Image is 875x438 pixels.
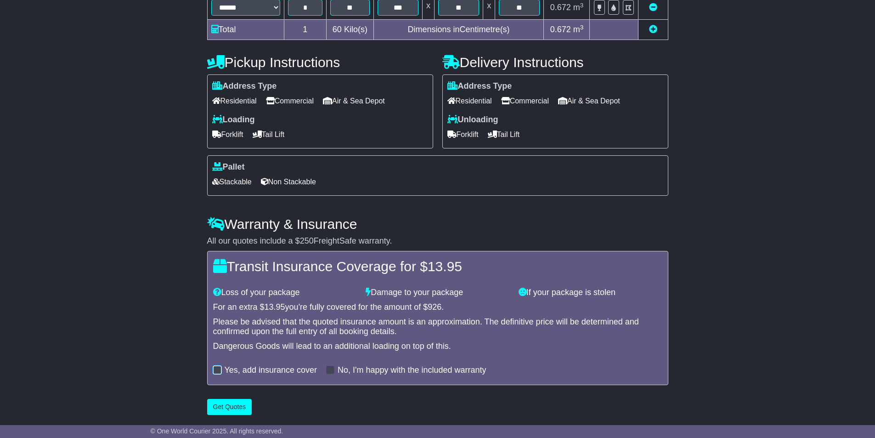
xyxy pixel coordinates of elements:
span: 250 [300,236,314,245]
span: Forklift [447,127,479,142]
span: © One World Courier 2025. All rights reserved. [151,427,283,435]
span: Tail Lift [488,127,520,142]
sup: 3 [580,2,584,9]
span: 60 [333,25,342,34]
a: Add new item [649,25,657,34]
span: Air & Sea Depot [558,94,620,108]
span: Stackable [212,175,252,189]
label: No, I'm happy with the included warranty [338,365,486,375]
a: Remove this item [649,3,657,12]
label: Pallet [212,162,245,172]
span: Air & Sea Depot [323,94,385,108]
label: Address Type [447,81,512,91]
span: 926 [428,302,441,312]
h4: Delivery Instructions [442,55,668,70]
span: Tail Lift [253,127,285,142]
span: 0.672 [550,25,571,34]
div: Loss of your package [209,288,361,298]
span: Commercial [266,94,314,108]
span: Residential [212,94,257,108]
h4: Pickup Instructions [207,55,433,70]
span: Forklift [212,127,243,142]
sup: 3 [580,24,584,31]
h4: Warranty & Insurance [207,216,668,232]
span: Residential [447,94,492,108]
label: Yes, add insurance cover [225,365,317,375]
td: Dimensions in Centimetre(s) [373,20,544,40]
span: 0.672 [550,3,571,12]
label: Unloading [447,115,498,125]
h4: Transit Insurance Coverage for $ [213,259,662,274]
button: Get Quotes [207,399,252,415]
td: Kilo(s) [327,20,374,40]
div: All our quotes include a $ FreightSafe warranty. [207,236,668,246]
td: Total [207,20,284,40]
span: 13.95 [428,259,462,274]
label: Loading [212,115,255,125]
span: Commercial [501,94,549,108]
div: Damage to your package [361,288,514,298]
div: Please be advised that the quoted insurance amount is an approximation. The definitive price will... [213,317,662,337]
span: m [573,25,584,34]
span: Non Stackable [261,175,316,189]
div: If your package is stolen [514,288,667,298]
td: 1 [284,20,327,40]
div: Dangerous Goods will lead to an additional loading on top of this. [213,341,662,352]
span: 13.95 [265,302,285,312]
div: For an extra $ you're fully covered for the amount of $ . [213,302,662,313]
label: Address Type [212,81,277,91]
span: m [573,3,584,12]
